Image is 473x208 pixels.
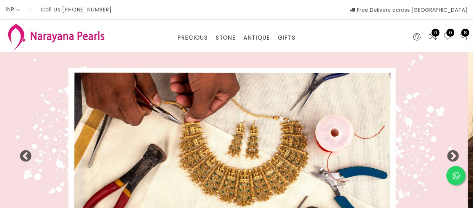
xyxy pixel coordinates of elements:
[443,32,452,42] a: 0
[41,7,112,12] p: Call Us [PHONE_NUMBER]
[177,32,208,44] a: PRECIOUS
[216,32,236,44] a: STONE
[431,29,439,37] span: 0
[446,29,454,37] span: 0
[19,150,27,158] button: Previous
[278,32,296,44] a: GIFTS
[243,32,270,44] a: ANTIQUE
[428,32,438,42] a: 0
[461,29,469,37] span: 8
[446,150,454,158] button: Next
[458,32,467,42] button: 8
[350,6,467,14] span: Free Delivery across [GEOGRAPHIC_DATA]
